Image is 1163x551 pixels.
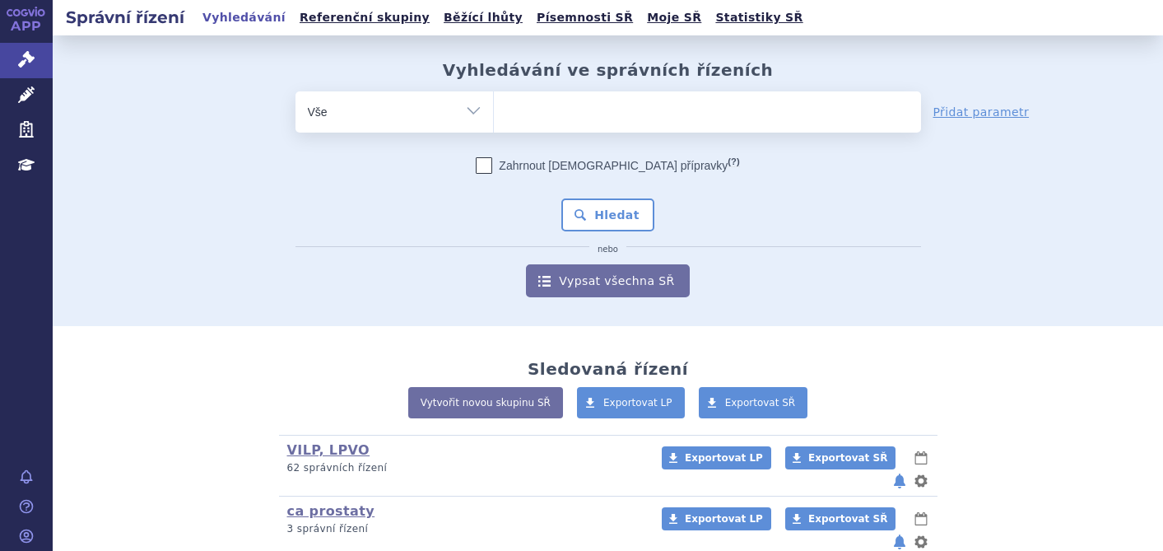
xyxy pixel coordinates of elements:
span: Exportovat LP [603,397,672,409]
h2: Správní řízení [53,6,198,29]
span: Exportovat LP [685,452,763,464]
button: lhůty [913,448,929,468]
p: 3 správní řízení [287,522,640,536]
span: Exportovat LP [685,513,763,525]
a: Moje SŘ [642,7,706,29]
a: VILP, LPVO [287,442,370,458]
button: nastavení [913,471,929,491]
a: Běžící lhůty [439,7,528,29]
i: nebo [589,245,626,254]
a: Přidat parametr [933,104,1030,120]
h2: Sledovaná řízení [528,359,688,379]
button: lhůty [913,509,929,529]
a: Vytvořit novou skupinu SŘ [408,387,563,418]
a: Exportovat SŘ [785,507,896,530]
h2: Vyhledávání ve správních řízeních [443,60,774,80]
span: Exportovat SŘ [808,513,887,525]
abbr: (?) [728,156,739,167]
a: Referenční skupiny [295,7,435,29]
a: Vypsat všechna SŘ [526,264,689,297]
a: Exportovat SŘ [785,446,896,469]
a: ca prostaty [287,503,375,519]
button: notifikace [891,471,908,491]
p: 62 správních řízení [287,461,640,475]
button: Hledat [561,198,654,231]
a: Exportovat LP [577,387,685,418]
a: Exportovat LP [662,446,771,469]
a: Písemnosti SŘ [532,7,638,29]
span: Exportovat SŘ [725,397,796,409]
span: Exportovat SŘ [808,452,887,464]
a: Statistiky SŘ [710,7,807,29]
a: Vyhledávání [198,7,291,29]
a: Exportovat SŘ [699,387,808,418]
label: Zahrnout [DEMOGRAPHIC_DATA] přípravky [476,157,739,174]
a: Exportovat LP [662,507,771,530]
